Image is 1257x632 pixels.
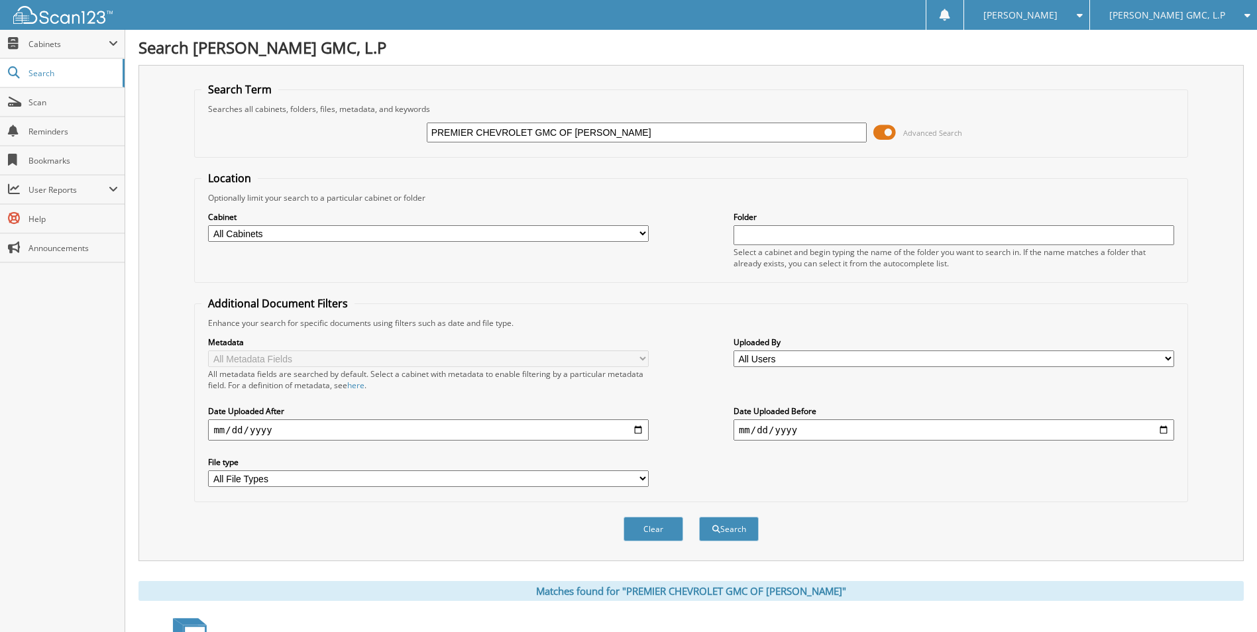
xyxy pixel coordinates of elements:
span: Cabinets [28,38,109,50]
label: Cabinet [208,211,649,223]
span: [PERSON_NAME] [983,11,1058,19]
span: Search [28,68,116,79]
label: Date Uploaded After [208,405,649,417]
span: Reminders [28,126,118,137]
div: Optionally limit your search to a particular cabinet or folder [201,192,1180,203]
label: Folder [734,211,1174,223]
h1: Search [PERSON_NAME] GMC, L.P [138,36,1244,58]
div: Matches found for "PREMIER CHEVROLET GMC OF [PERSON_NAME]" [138,581,1244,601]
legend: Additional Document Filters [201,296,355,311]
span: Advanced Search [903,128,962,138]
div: Select a cabinet and begin typing the name of the folder you want to search in. If the name match... [734,246,1174,269]
label: File type [208,456,649,468]
div: All metadata fields are searched by default. Select a cabinet with metadata to enable filtering b... [208,368,649,391]
div: Enhance your search for specific documents using filters such as date and file type. [201,317,1180,329]
span: Scan [28,97,118,108]
legend: Search Term [201,82,278,97]
span: User Reports [28,184,109,195]
label: Date Uploaded Before [734,405,1174,417]
legend: Location [201,171,258,185]
button: Search [699,517,759,541]
img: scan123-logo-white.svg [13,6,113,24]
span: Bookmarks [28,155,118,166]
input: start [208,419,649,441]
span: Help [28,213,118,225]
button: Clear [624,517,683,541]
input: end [734,419,1174,441]
label: Uploaded By [734,337,1174,348]
a: here [347,380,364,391]
div: Searches all cabinets, folders, files, metadata, and keywords [201,103,1180,115]
span: [PERSON_NAME] GMC, L.P [1109,11,1225,19]
span: Announcements [28,242,118,254]
label: Metadata [208,337,649,348]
